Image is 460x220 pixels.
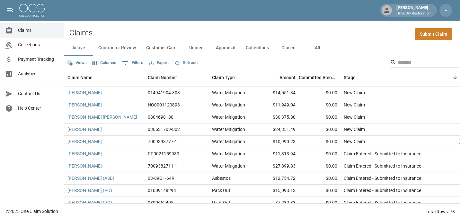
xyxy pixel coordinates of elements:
div: Water Mitigation [212,163,245,169]
div: $0.00 [299,197,341,209]
button: Closed [274,40,303,56]
div: Water Mitigation [212,138,245,145]
button: Customer Care [141,40,182,56]
div: New Claim [344,89,365,96]
div: 03-89Q1-64R [148,175,174,181]
div: $0.00 [299,136,341,148]
div: $0.00 [299,148,341,160]
div: 7009398777-1 [148,138,177,145]
a: [PERSON_NAME] [67,89,102,96]
div: © 2025 One Claim Solution [6,208,58,215]
button: Export [147,58,170,68]
div: $11,949.04 [257,99,299,111]
a: [PERSON_NAME] [67,163,102,169]
div: Water Mitigation [212,151,245,157]
div: Asbestos [212,175,231,181]
span: Payment Tracking [18,56,59,63]
div: $30,375.80 [257,111,299,124]
div: Stage [344,69,356,87]
div: Claim Entered - Submitted to Insurance [344,151,421,157]
div: HO0001120893 [148,102,180,108]
button: Active [64,40,93,56]
div: Claim Entered - Submitted to Insurance [344,199,421,206]
button: Denied [182,40,211,56]
a: Submit Claim [415,28,452,40]
a: [PERSON_NAME] (PO) [67,187,112,194]
div: $0.00 [299,160,341,172]
span: Claims [18,27,59,34]
div: $14,551.34 [257,87,299,99]
div: $12,754.72 [257,172,299,185]
div: $24,351.49 [257,124,299,136]
div: $0.00 [299,185,341,197]
div: Amount [279,69,296,87]
div: $27,899.83 [257,160,299,172]
div: dynamic tabs [64,40,460,56]
div: 0804698180 [148,114,173,120]
div: Claim Entered - Submitted to Insurance [344,187,421,194]
div: $7,282.33 [257,197,299,209]
button: Views [66,58,88,68]
div: Total Rows: 78 [426,208,455,215]
div: Amount [257,69,299,87]
span: Help Center [18,105,59,112]
div: 01009148294 [148,187,176,194]
p: HyperDry Restoration [396,11,430,16]
a: [PERSON_NAME] [67,151,102,157]
div: $11,313.94 [257,148,299,160]
a: [PERSON_NAME] [67,102,102,108]
div: Committed Amount [299,69,341,87]
div: $0.00 [299,87,341,99]
div: Claim Number [145,69,209,87]
a: [PERSON_NAME] [67,126,102,133]
div: Claim Name [67,69,93,87]
div: 0800662405 [148,199,173,206]
button: Appraisal [211,40,241,56]
div: PP0021159930 [148,151,179,157]
button: Show filters [120,58,145,68]
div: Pack Out [212,187,230,194]
div: Stage [341,69,437,87]
div: $15,093.13 [257,185,299,197]
div: Claim Number [148,69,177,87]
button: Collections [241,40,274,56]
div: New Claim [344,138,365,145]
button: Contractor Review [93,40,141,56]
button: Select columns [91,58,118,68]
div: $0.00 [299,111,341,124]
div: Water Mitigation [212,114,245,120]
div: Claim Type [212,69,235,87]
button: All [303,40,332,56]
span: Contact Us [18,90,59,97]
div: Pack Out [212,199,230,206]
div: Claim Name [64,69,145,87]
div: New Claim [344,126,365,133]
div: Water Mitigation [212,89,245,96]
a: [PERSON_NAME] [67,138,102,145]
div: $0.00 [299,172,341,185]
div: 014941904-803 [148,89,180,96]
div: Claim Type [209,69,257,87]
div: $0.00 [299,124,341,136]
h2: Claims [69,28,93,38]
div: Claim Entered - Submitted to Insurance [344,175,421,181]
a: [PERSON_NAME] (ASB) [67,175,114,181]
div: Water Mitigation [212,126,245,133]
div: Search [390,57,459,69]
button: Refresh [173,58,199,68]
button: open drawer [4,4,17,17]
img: ocs-logo-white-transparent.png [19,4,45,17]
div: Water Mitigation [212,102,245,108]
a: [PERSON_NAME] (PO) [67,199,112,206]
div: $10,990.23 [257,136,299,148]
div: $0.00 [299,99,341,111]
button: Sort [451,73,460,82]
div: 036631709-802 [148,126,180,133]
div: New Claim [344,114,365,120]
div: Committed Amount [299,69,337,87]
div: [PERSON_NAME] [394,5,433,16]
div: 7009382711-1 [148,163,177,169]
span: Collections [18,41,59,48]
span: Analytics [18,70,59,77]
div: New Claim [344,102,365,108]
